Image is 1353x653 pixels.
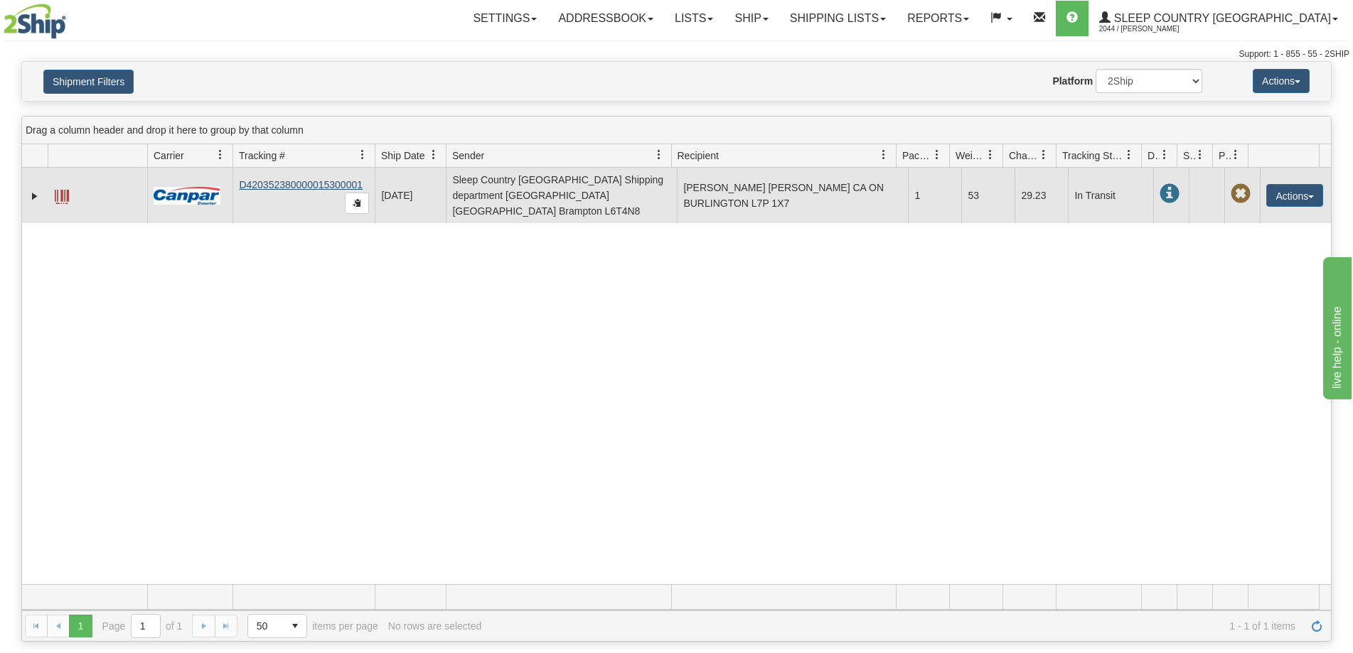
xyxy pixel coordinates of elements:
[375,168,446,223] td: [DATE]
[43,70,134,94] button: Shipment Filters
[11,9,132,26] div: live help - online
[1266,184,1323,207] button: Actions
[351,143,375,167] a: Tracking # filter column settings
[1009,149,1039,163] span: Charge
[925,143,949,167] a: Packages filter column settings
[422,143,446,167] a: Ship Date filter column settings
[284,615,306,637] span: select
[724,1,779,36] a: Ship
[1117,143,1141,167] a: Tracking Status filter column settings
[69,615,92,637] span: Page 1
[491,620,1295,632] span: 1 - 1 of 1 items
[678,149,719,163] span: Recipient
[4,4,66,39] img: logo2044.jpg
[647,143,671,167] a: Sender filter column settings
[154,149,184,163] span: Carrier
[1253,69,1310,93] button: Actions
[462,1,547,36] a: Settings
[446,168,677,223] td: Sleep Country [GEOGRAPHIC_DATA] Shipping department [GEOGRAPHIC_DATA] [GEOGRAPHIC_DATA] Brampton ...
[872,143,896,167] a: Recipient filter column settings
[1224,143,1248,167] a: Pickup Status filter column settings
[779,1,897,36] a: Shipping lists
[1015,168,1068,223] td: 29.23
[1188,143,1212,167] a: Shipment Issues filter column settings
[978,143,1002,167] a: Weight filter column settings
[664,1,724,36] a: Lists
[239,179,363,190] a: D420352380000015300001
[247,614,378,638] span: items per page
[956,149,985,163] span: Weight
[1099,22,1206,36] span: 2044 / [PERSON_NAME]
[257,619,275,633] span: 50
[4,48,1349,60] div: Support: 1 - 855 - 55 - 2SHIP
[1032,143,1056,167] a: Charge filter column settings
[1160,184,1180,204] span: In Transit
[1148,149,1160,163] span: Delivery Status
[28,189,42,203] a: Expand
[547,1,664,36] a: Addressbook
[677,168,908,223] td: [PERSON_NAME] [PERSON_NAME] CA ON BURLINGTON L7P 1X7
[1052,74,1093,88] label: Platform
[1111,12,1331,24] span: Sleep Country [GEOGRAPHIC_DATA]
[102,614,183,638] span: Page of 1
[132,615,160,637] input: Page 1
[452,149,484,163] span: Sender
[239,149,285,163] span: Tracking #
[961,168,1015,223] td: 53
[1153,143,1177,167] a: Delivery Status filter column settings
[908,168,961,223] td: 1
[1062,149,1124,163] span: Tracking Status
[388,620,482,632] div: No rows are selected
[1320,254,1352,399] iframe: chat widget
[1219,149,1231,163] span: Pickup Status
[381,149,424,163] span: Ship Date
[1183,149,1195,163] span: Shipment Issues
[247,614,307,638] span: Page sizes drop down
[902,149,932,163] span: Packages
[154,187,220,205] img: 14 - Canpar
[1305,615,1328,637] a: Refresh
[208,143,232,167] a: Carrier filter column settings
[1089,1,1349,36] a: Sleep Country [GEOGRAPHIC_DATA] 2044 / [PERSON_NAME]
[1068,168,1153,223] td: In Transit
[345,193,369,214] button: Copy to clipboard
[1231,184,1251,204] span: Pickup Not Assigned
[897,1,980,36] a: Reports
[55,183,69,206] a: Label
[22,117,1331,144] div: grid grouping header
